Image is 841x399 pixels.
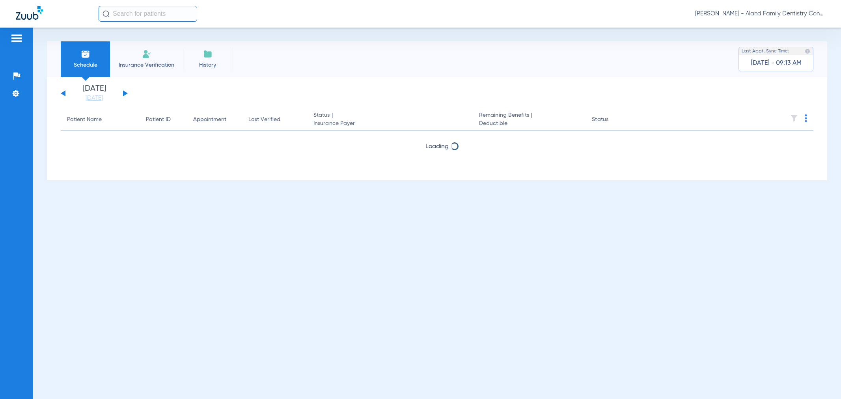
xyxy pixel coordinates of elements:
img: group-dot-blue.svg [805,114,807,122]
div: Patient Name [67,116,102,124]
div: Last Verified [248,116,301,124]
span: [PERSON_NAME] - Aland Family Dentistry Continental [695,10,825,18]
span: Schedule [67,61,104,69]
img: last sync help info [805,48,810,54]
span: Insurance Verification [116,61,177,69]
div: Patient Name [67,116,133,124]
input: Search for patients [99,6,197,22]
th: Remaining Benefits | [473,109,586,131]
a: [DATE] [71,94,118,102]
div: Appointment [193,116,236,124]
li: [DATE] [71,85,118,102]
span: Last Appt. Sync Time: [742,47,789,55]
span: Loading [425,144,449,150]
span: Insurance Payer [313,119,466,128]
img: Search Icon [103,10,110,17]
div: Last Verified [248,116,280,124]
span: [DATE] - 09:13 AM [751,59,802,67]
div: Patient ID [146,116,171,124]
span: History [189,61,226,69]
img: filter.svg [790,114,798,122]
div: Patient ID [146,116,181,124]
img: Manual Insurance Verification [142,49,151,59]
img: History [203,49,213,59]
span: Deductible [479,119,579,128]
div: Appointment [193,116,226,124]
th: Status | [307,109,473,131]
img: Zuub Logo [16,6,43,20]
img: Schedule [81,49,90,59]
th: Status [586,109,639,131]
img: hamburger-icon [10,34,23,43]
